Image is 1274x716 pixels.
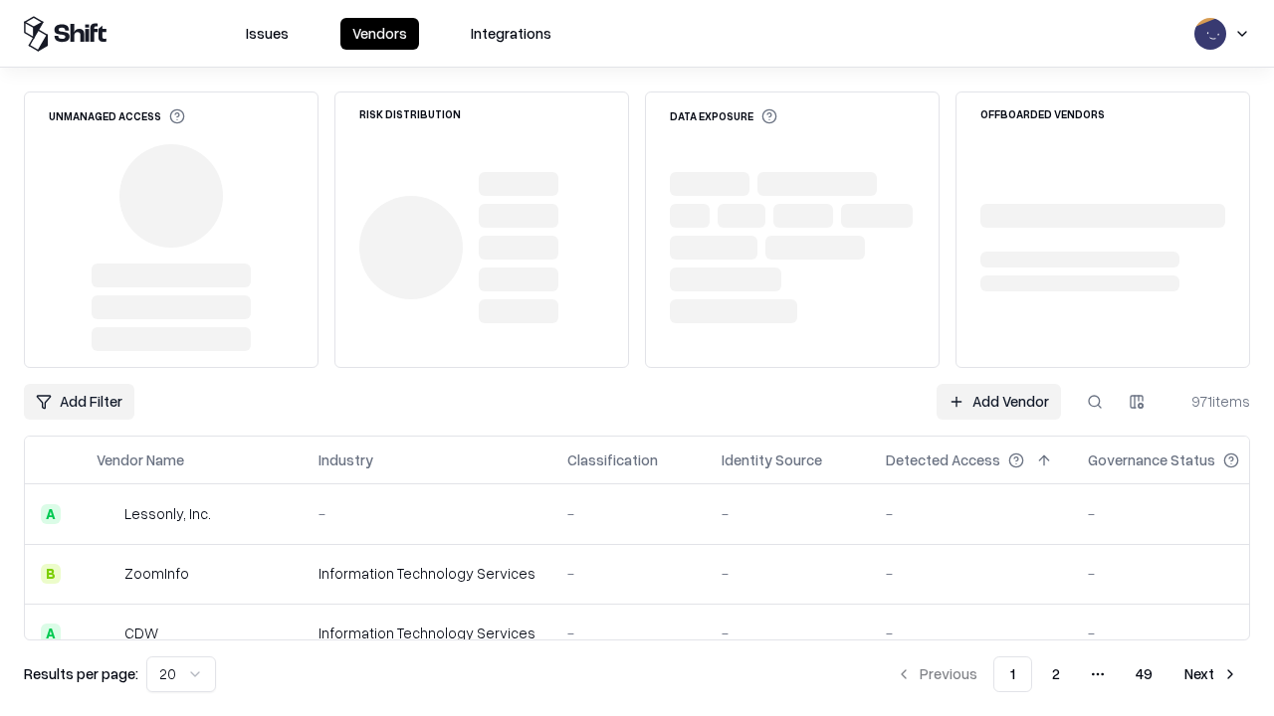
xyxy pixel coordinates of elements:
[567,449,658,470] div: Classification
[97,624,116,643] img: CDW
[318,563,535,584] div: Information Technology Services
[459,18,563,50] button: Integrations
[1170,391,1250,412] div: 971 items
[318,623,535,643] div: Information Technology Services
[49,108,185,124] div: Unmanaged Access
[886,449,1000,470] div: Detected Access
[318,449,373,470] div: Industry
[124,503,211,524] div: Lessonly, Inc.
[1088,449,1215,470] div: Governance Status
[567,563,690,584] div: -
[567,623,690,643] div: -
[24,663,138,684] p: Results per page:
[124,563,189,584] div: ZoomInfo
[722,503,854,524] div: -
[884,656,1250,692] nav: pagination
[670,108,777,124] div: Data Exposure
[234,18,301,50] button: Issues
[1088,563,1271,584] div: -
[41,624,61,643] div: A
[318,503,535,524] div: -
[124,623,158,643] div: CDW
[567,503,690,524] div: -
[97,564,116,584] img: ZoomInfo
[980,108,1105,119] div: Offboarded Vendors
[937,384,1061,420] a: Add Vendor
[1088,503,1271,524] div: -
[1088,623,1271,643] div: -
[41,564,61,584] div: B
[24,384,134,420] button: Add Filter
[886,563,1056,584] div: -
[1120,656,1168,692] button: 49
[359,108,461,119] div: Risk Distribution
[722,623,854,643] div: -
[97,504,116,524] img: Lessonly, Inc.
[722,563,854,584] div: -
[1172,656,1250,692] button: Next
[41,504,61,524] div: A
[886,623,1056,643] div: -
[97,449,184,470] div: Vendor Name
[1036,656,1076,692] button: 2
[340,18,419,50] button: Vendors
[886,503,1056,524] div: -
[722,449,822,470] div: Identity Source
[993,656,1032,692] button: 1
